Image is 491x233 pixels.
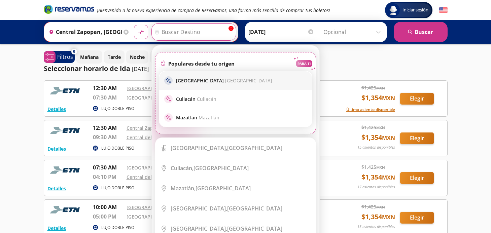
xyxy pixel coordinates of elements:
[361,124,385,131] span: $ 1,425
[376,125,385,130] small: MXN
[152,24,234,40] input: Buscar Destino
[76,50,102,64] button: Mañana
[171,144,282,152] div: [GEOGRAPHIC_DATA]
[57,53,73,61] p: Filtros
[47,185,66,192] button: Detalles
[171,225,282,232] div: [GEOGRAPHIC_DATA]
[127,174,187,180] a: Central del Sur (Taxqueña)
[176,96,216,102] p: Culiacán
[357,224,395,230] p: 13 asientos disponibles
[171,205,282,212] div: [GEOGRAPHIC_DATA]
[361,212,395,222] span: $ 1,354
[101,145,134,151] p: LUJO DOBLE PISO
[127,85,174,91] a: [GEOGRAPHIC_DATA]
[47,84,84,98] img: RESERVAMOS
[168,60,235,67] p: Populares desde tu origen
[93,133,123,141] p: 09:30 AM
[101,106,134,112] p: LUJO DOBLE PISO
[101,225,134,231] p: LUJO DOBLE PISO
[171,185,251,192] div: [GEOGRAPHIC_DATA]
[104,50,125,64] button: Tarde
[382,174,395,181] small: MXN
[376,165,385,170] small: MXN
[361,172,395,182] span: $ 1,354
[176,114,219,121] p: Mazatlán
[127,125,165,131] a: Central Zapopan
[171,164,249,172] div: [GEOGRAPHIC_DATA]
[400,212,434,224] button: Elegir
[357,145,395,150] p: 15 asientos disponibles
[361,203,385,210] span: $ 1,425
[101,185,134,191] p: LUJO DOBLE PISO
[176,77,272,84] p: [GEOGRAPHIC_DATA]
[127,94,174,101] a: [GEOGRAPHIC_DATA]
[127,213,174,220] a: [GEOGRAPHIC_DATA]
[452,194,484,226] iframe: Messagebird Livechat Widget
[132,65,149,73] p: [DATE]
[376,204,385,209] small: MXN
[93,173,123,181] p: 04:10 PM
[47,225,66,232] button: Detalles
[225,77,272,84] span: [GEOGRAPHIC_DATA]
[127,164,174,171] a: [GEOGRAPHIC_DATA]
[47,145,66,152] button: Detalles
[382,134,395,142] small: MXN
[199,114,219,121] span: Mazatlán
[44,51,75,63] button: 0Filtros
[197,96,216,102] span: Culiacán
[382,94,395,102] small: MXN
[400,132,434,144] button: Elegir
[323,24,384,40] input: Opcional
[80,53,99,61] p: Mañana
[400,7,431,13] span: Iniciar sesión
[46,24,122,40] input: Buscar Origen
[394,22,448,42] button: Buscar
[73,49,75,54] span: 0
[47,203,84,217] img: RESERVAMOS
[130,53,145,61] p: Noche
[248,24,314,40] input: Elegir Fecha
[361,163,385,170] span: $ 1,425
[47,163,84,177] img: RESERVAMOS
[382,213,395,221] small: MXN
[126,50,148,64] button: Noche
[44,4,94,14] i: Brand Logo
[400,172,434,184] button: Elegir
[171,205,227,212] b: [GEOGRAPHIC_DATA],
[171,185,196,192] b: Mazatlán,
[376,85,385,90] small: MXN
[93,203,123,211] p: 10:00 AM
[361,132,395,143] span: $ 1,354
[97,7,330,13] em: ¡Bienvenido a la nueva experiencia de compra de Reservamos, una forma más sencilla de comprar tus...
[127,204,174,210] a: [GEOGRAPHIC_DATA]
[171,144,227,152] b: [GEOGRAPHIC_DATA],
[108,53,121,61] p: Tarde
[93,93,123,102] p: 07:30 AM
[297,61,311,66] p: PARA TI
[439,6,448,14] button: English
[93,163,123,171] p: 07:30 AM
[93,124,123,132] p: 12:30 AM
[44,64,130,74] p: Seleccionar horario de ida
[150,50,184,64] button: Madrugada
[44,4,94,16] a: Brand Logo
[346,107,395,113] button: Último asiento disponible
[47,106,66,113] button: Detalles
[93,84,123,92] p: 12:30 AM
[127,134,187,141] a: Central del Sur (Taxqueña)
[171,225,227,232] b: [GEOGRAPHIC_DATA],
[400,93,434,105] button: Elegir
[361,84,385,91] span: $ 1,425
[47,124,84,137] img: RESERVAMOS
[171,164,194,172] b: Culiacán,
[357,184,395,190] p: 17 asientos disponibles
[361,93,395,103] span: $ 1,354
[93,212,123,221] p: 05:00 PM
